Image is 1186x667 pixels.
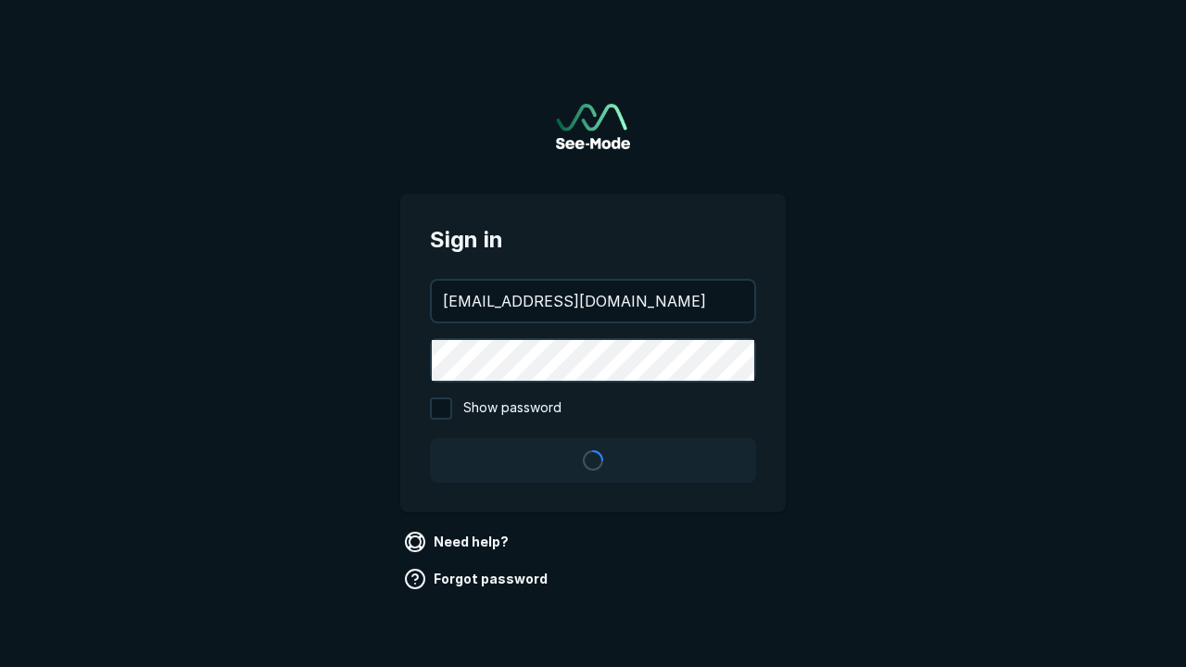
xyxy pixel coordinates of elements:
img: See-Mode Logo [556,104,630,149]
span: Show password [463,397,561,420]
input: your@email.com [432,281,754,321]
a: Forgot password [400,564,555,594]
a: Need help? [400,527,516,557]
span: Sign in [430,223,756,257]
a: Go to sign in [556,104,630,149]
